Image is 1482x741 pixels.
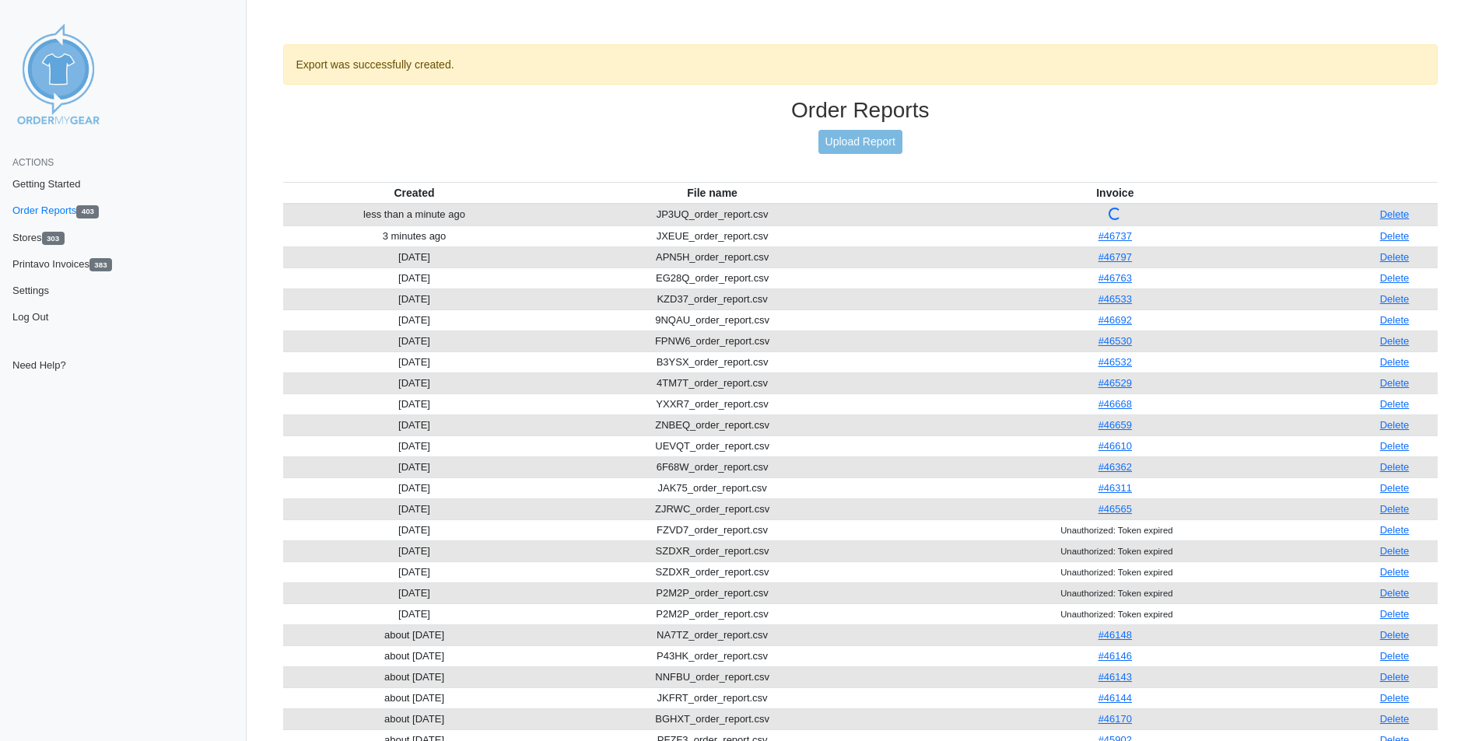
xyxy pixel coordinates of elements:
td: NA7TZ_order_report.csv [546,624,879,645]
a: Delete [1380,671,1410,683]
div: Unauthorized: Token expired [882,565,1348,579]
td: about [DATE] [283,645,546,666]
a: Delete [1380,524,1410,536]
td: [DATE] [283,414,546,435]
td: [DATE] [283,393,546,414]
a: Delete [1380,356,1410,368]
a: Upload Report [818,130,902,154]
td: 6F68W_order_report.csv [546,456,879,477]
a: #46362 [1098,461,1132,473]
a: #46659 [1098,419,1132,431]
div: Unauthorized: Token expired [882,607,1348,621]
td: ZNBEQ_order_report.csv [546,414,879,435]
td: ZJRWC_order_report.csv [546,498,879,519]
a: #46148 [1098,629,1132,641]
a: Delete [1380,503,1410,515]
a: Delete [1380,629,1410,641]
a: Delete [1380,692,1410,704]
td: [DATE] [283,561,546,582]
td: JP3UQ_order_report.csv [546,204,879,226]
td: 3 minutes ago [283,225,546,246]
td: FZVD7_order_report.csv [546,519,879,540]
a: Delete [1380,230,1410,242]
span: 303 [42,232,65,245]
td: UEVQT_order_report.csv [546,435,879,456]
a: #46668 [1098,398,1132,410]
a: #46565 [1098,503,1132,515]
a: #46146 [1098,650,1132,662]
a: Delete [1380,293,1410,305]
span: 403 [76,205,99,218]
td: [DATE] [283,246,546,267]
td: [DATE] [283,498,546,519]
a: #46170 [1098,713,1132,725]
a: Delete [1380,545,1410,557]
a: #46532 [1098,356,1132,368]
h3: Order Reports [283,97,1438,124]
a: #46737 [1098,230,1132,242]
a: Delete [1380,482,1410,494]
td: NNFBU_order_report.csv [546,666,879,687]
a: #46797 [1098,251,1132,263]
a: #46144 [1098,692,1132,704]
td: FPNW6_order_report.csv [546,330,879,351]
div: Unauthorized: Token expired [882,544,1348,558]
a: Delete [1380,335,1410,347]
a: #46610 [1098,440,1132,452]
td: less than a minute ago [283,204,546,226]
td: YXXR7_order_report.csv [546,393,879,414]
a: Delete [1380,208,1410,220]
a: Delete [1380,314,1410,326]
div: Unauthorized: Token expired [882,586,1348,600]
td: EG28Q_order_report.csv [546,267,879,288]
td: [DATE] [283,351,546,372]
td: B3YSX_order_report.csv [546,351,879,372]
a: Delete [1380,608,1410,620]
td: BGHXT_order_report.csv [546,708,879,729]
td: APN5H_order_report.csv [546,246,879,267]
td: [DATE] [283,267,546,288]
td: [DATE] [283,309,546,330]
th: Created [283,182,546,204]
td: P2M2P_order_report.csv [546,582,879,603]
div: Export was successfully created. [283,44,1438,85]
a: #46692 [1098,314,1132,326]
td: SZDXR_order_report.csv [546,561,879,582]
span: 383 [89,258,112,271]
a: #46529 [1098,377,1132,389]
td: [DATE] [283,330,546,351]
td: [DATE] [283,288,546,309]
a: Delete [1380,398,1410,410]
td: about [DATE] [283,708,546,729]
td: about [DATE] [283,666,546,687]
td: about [DATE] [283,687,546,708]
span: Actions [12,157,54,168]
td: [DATE] [283,582,546,603]
a: #46763 [1098,272,1132,284]
td: [DATE] [283,435,546,456]
td: P2M2P_order_report.csv [546,603,879,624]
a: Delete [1380,272,1410,284]
div: Unauthorized: Token expired [882,523,1348,537]
td: JAK75_order_report.csv [546,477,879,498]
a: Delete [1380,713,1410,725]
td: [DATE] [283,456,546,477]
td: [DATE] [283,477,546,498]
a: Delete [1380,461,1410,473]
td: [DATE] [283,519,546,540]
a: Delete [1380,566,1410,578]
td: about [DATE] [283,624,546,645]
th: File name [546,182,879,204]
td: KZD37_order_report.csv [546,288,879,309]
a: Delete [1380,650,1410,662]
td: [DATE] [283,603,546,624]
a: Delete [1380,587,1410,599]
td: [DATE] [283,372,546,393]
a: #46311 [1098,482,1132,494]
a: Delete [1380,377,1410,389]
a: #46533 [1098,293,1132,305]
td: 9NQAU_order_report.csv [546,309,879,330]
a: Delete [1380,419,1410,431]
td: JXEUE_order_report.csv [546,225,879,246]
td: JKFRT_order_report.csv [546,687,879,708]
